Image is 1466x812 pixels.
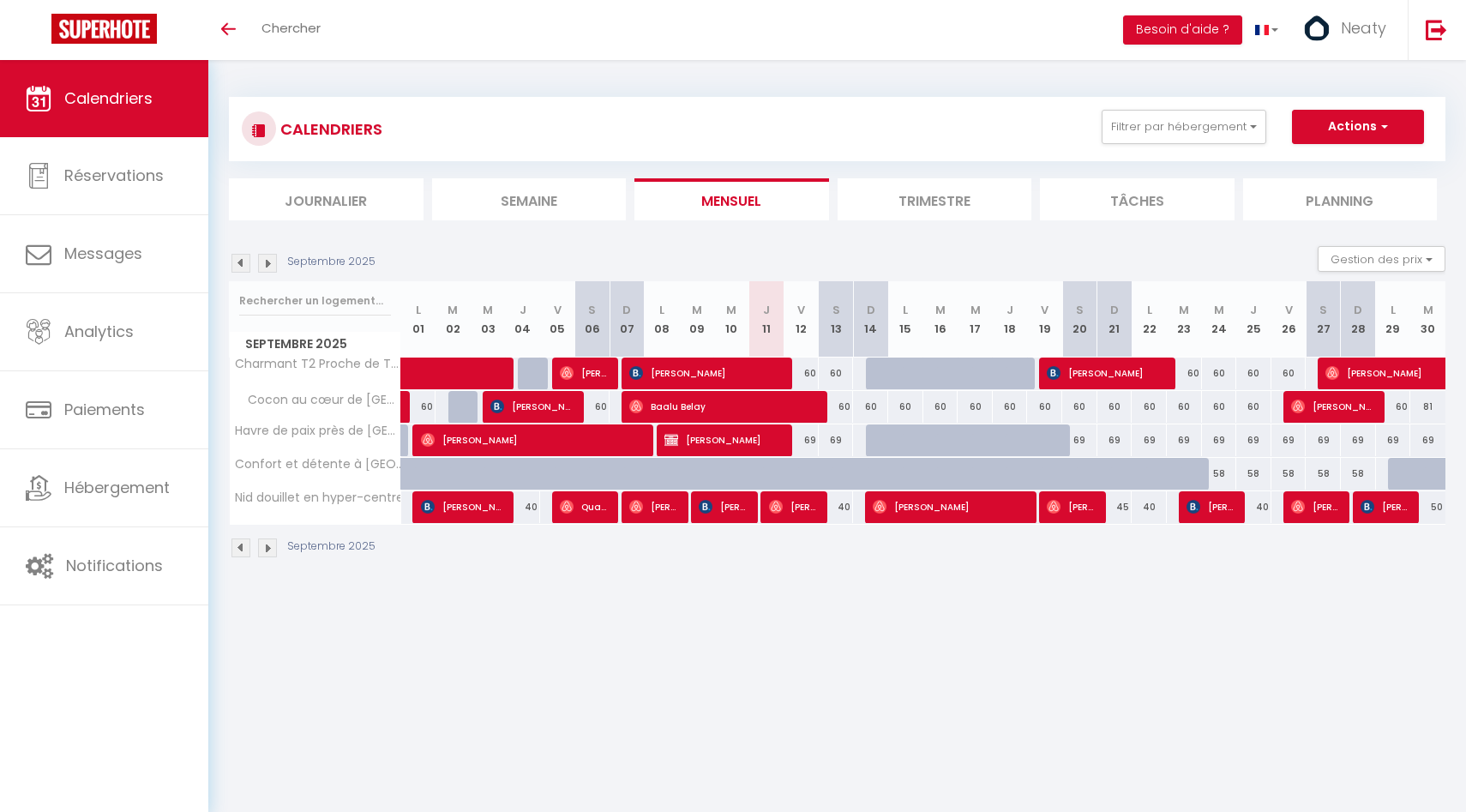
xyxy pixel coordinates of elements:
[401,391,436,423] div: 60
[1285,302,1293,318] abbr: V
[784,424,819,456] div: 69
[935,302,946,318] abbr: M
[1214,302,1224,318] abbr: M
[66,555,163,576] span: Notifications
[51,14,157,44] img: Super Booking
[490,390,573,423] span: [PERSON_NAME]
[1027,281,1062,358] th: 19
[1132,281,1167,358] th: 22
[645,281,680,358] th: 08
[1341,424,1376,456] div: 69
[1236,424,1271,456] div: 69
[1243,178,1438,220] li: Planning
[1006,302,1013,318] abbr: J
[622,302,631,318] abbr: D
[970,302,981,318] abbr: M
[819,424,854,456] div: 69
[1291,390,1373,423] span: [PERSON_NAME]
[1306,458,1341,490] div: 58
[629,390,817,423] span: Baalu Belay
[287,254,376,270] p: Septembre 2025
[436,281,471,358] th: 02
[923,391,958,423] div: 60
[1423,302,1433,318] abbr: M
[1291,490,1338,523] span: [PERSON_NAME]
[540,281,575,358] th: 05
[1097,491,1133,523] div: 45
[1202,424,1237,456] div: 69
[832,302,840,318] abbr: S
[505,281,540,358] th: 04
[1376,424,1411,456] div: 69
[229,178,424,220] li: Journalier
[261,19,321,37] span: Chercher
[287,538,376,555] p: Septembre 2025
[819,281,854,358] th: 13
[838,178,1032,220] li: Trimestre
[560,357,607,389] span: [PERSON_NAME]
[1361,490,1408,523] span: [PERSON_NAME]
[276,110,382,148] h3: CALENDRIERS
[1040,178,1235,220] li: Tâches
[1236,391,1271,423] div: 60
[634,178,829,220] li: Mensuel
[853,391,888,423] div: 60
[1341,281,1376,358] th: 28
[692,302,702,318] abbr: M
[575,391,610,423] div: 60
[1132,391,1167,423] div: 60
[784,281,819,358] th: 12
[1167,281,1202,358] th: 23
[1410,491,1445,523] div: 50
[64,321,134,342] span: Analytics
[471,281,506,358] th: 03
[64,87,153,109] span: Calendriers
[421,490,503,523] span: [PERSON_NAME]
[1271,458,1307,490] div: 58
[873,490,1025,523] span: [PERSON_NAME]
[483,302,493,318] abbr: M
[1167,424,1202,456] div: 69
[1236,491,1271,523] div: 40
[1110,302,1119,318] abbr: D
[1179,302,1189,318] abbr: M
[1076,302,1084,318] abbr: S
[1147,302,1152,318] abbr: L
[1062,424,1097,456] div: 69
[1123,15,1242,45] button: Besoin d'aide ?
[1062,281,1097,358] th: 20
[1341,458,1376,490] div: 58
[232,458,404,471] span: Confort et détente à [GEOGRAPHIC_DATA]
[664,424,782,456] span: [PERSON_NAME]
[1426,19,1447,40] img: logout
[923,281,958,358] th: 16
[232,391,404,410] span: Cocon au cœur de [GEOGRAPHIC_DATA]
[749,281,784,358] th: 11
[64,165,164,186] span: Réservations
[763,302,770,318] abbr: J
[819,358,854,389] div: 60
[64,243,142,264] span: Messages
[575,281,610,358] th: 06
[699,490,746,523] span: [PERSON_NAME]
[1167,358,1202,389] div: 60
[1187,490,1234,523] span: [PERSON_NAME]
[1097,391,1133,423] div: 60
[1132,491,1167,523] div: 40
[1354,302,1362,318] abbr: D
[232,424,404,437] span: Havre de paix près de [GEOGRAPHIC_DATA]
[1027,391,1062,423] div: 60
[1202,458,1237,490] div: 58
[1410,281,1445,358] th: 30
[726,302,736,318] abbr: M
[1202,391,1237,423] div: 60
[1271,281,1307,358] th: 26
[714,281,749,358] th: 10
[1236,358,1271,389] div: 60
[239,286,391,316] input: Rechercher un logement...
[769,490,816,523] span: [PERSON_NAME]
[1097,424,1133,456] div: 69
[1304,15,1330,41] img: ...
[1341,17,1386,39] span: Neaty
[888,281,923,358] th: 15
